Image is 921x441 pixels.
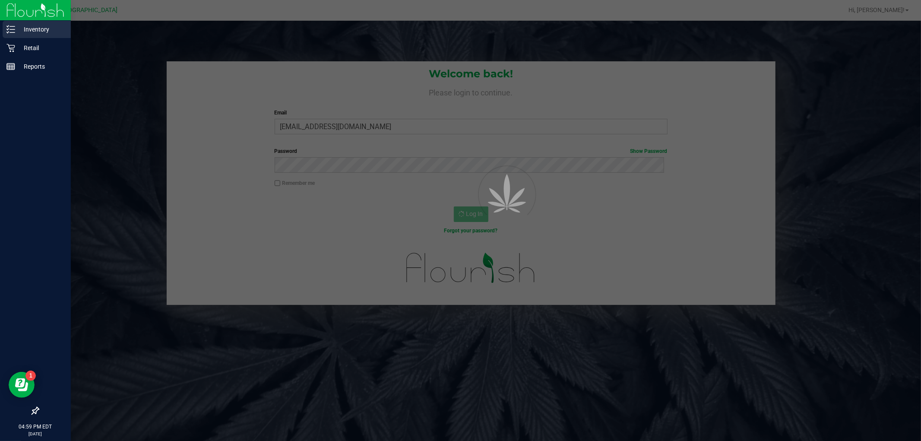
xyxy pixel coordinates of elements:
[4,423,67,431] p: 04:59 PM EDT
[15,43,67,53] p: Retail
[9,372,35,398] iframe: Resource center
[6,62,15,71] inline-svg: Reports
[6,25,15,34] inline-svg: Inventory
[4,431,67,437] p: [DATE]
[15,24,67,35] p: Inventory
[25,371,36,381] iframe: Resource center unread badge
[6,44,15,52] inline-svg: Retail
[15,61,67,72] p: Reports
